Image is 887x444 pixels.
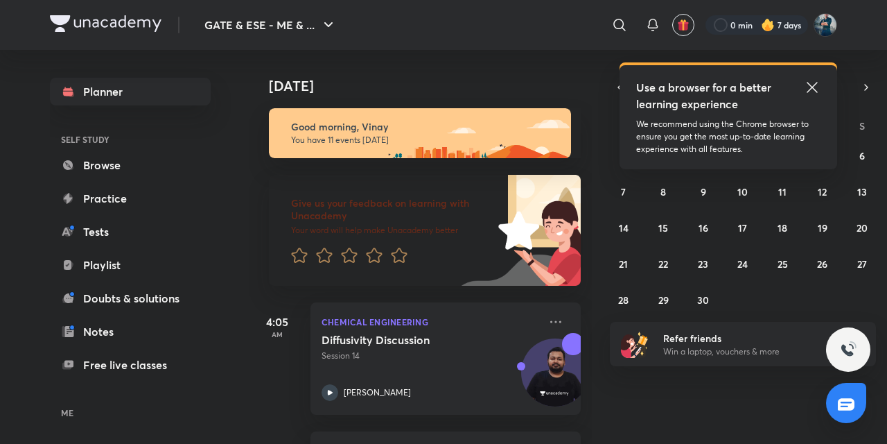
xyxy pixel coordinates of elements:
[652,216,674,239] button: September 15, 2025
[322,314,539,330] p: Chemical Engineering
[857,257,867,271] abbr: September 27, 2025
[732,216,754,239] button: September 17, 2025
[818,221,827,234] abbr: September 19, 2025
[658,293,669,307] abbr: September 29, 2025
[50,318,211,345] a: Notes
[291,197,493,222] h6: Give us your feedback on learning with Unacademy
[738,221,747,234] abbr: September 17, 2025
[857,221,868,234] abbr: September 20, 2025
[851,216,873,239] button: September 20, 2025
[677,19,690,31] img: avatar
[658,221,668,234] abbr: September 15, 2025
[697,293,709,307] abbr: September 30, 2025
[811,216,834,239] button: September 19, 2025
[249,314,305,330] h5: 4:05
[658,257,668,271] abbr: September 22, 2025
[761,18,775,32] img: streak
[672,14,694,36] button: avatar
[699,221,708,234] abbr: September 16, 2025
[663,331,834,345] h6: Refer friends
[811,253,834,275] button: September 26, 2025
[771,253,793,275] button: September 25, 2025
[50,128,211,151] h6: SELF STUDY
[613,253,635,275] button: September 21, 2025
[811,180,834,203] button: September 12, 2025
[249,330,305,339] p: AM
[291,225,493,236] p: Your word will help make Unacademy better
[778,185,787,198] abbr: September 11, 2025
[652,180,674,203] button: September 8, 2025
[771,180,793,203] button: September 11, 2025
[771,216,793,239] button: September 18, 2025
[269,108,571,158] img: morning
[817,257,827,271] abbr: September 26, 2025
[291,121,559,133] h6: Good morning, Vinay
[50,351,211,379] a: Free live classes
[663,345,834,358] p: Win a laptop, vouchers & more
[851,253,873,275] button: September 27, 2025
[859,149,865,162] abbr: September 6, 2025
[50,251,211,279] a: Playlist
[814,13,837,37] img: Vinay Upadhyay
[636,79,774,112] h5: Use a browser for a better learning experience
[621,330,649,358] img: referral
[619,221,629,234] abbr: September 14, 2025
[613,216,635,239] button: September 14, 2025
[737,257,748,271] abbr: September 24, 2025
[698,257,708,271] abbr: September 23, 2025
[660,185,666,198] abbr: September 8, 2025
[840,341,857,358] img: ttu
[50,15,161,32] img: Company Logo
[50,284,211,312] a: Doubts & solutions
[291,135,559,146] p: You have 11 events [DATE]
[451,175,581,286] img: feedback_image
[851,180,873,203] button: September 13, 2025
[50,151,211,179] a: Browse
[269,78,595,94] h4: [DATE]
[344,386,411,399] p: [PERSON_NAME]
[619,257,628,271] abbr: September 21, 2025
[613,289,635,311] button: September 28, 2025
[50,218,211,246] a: Tests
[522,346,588,413] img: Avatar
[692,216,714,239] button: September 16, 2025
[692,253,714,275] button: September 23, 2025
[859,119,865,133] abbr: Saturday
[50,15,161,35] a: Company Logo
[196,11,345,39] button: GATE & ESE - ME & ...
[778,257,788,271] abbr: September 25, 2025
[701,185,706,198] abbr: September 9, 2025
[778,221,787,234] abbr: September 18, 2025
[851,144,873,166] button: September 6, 2025
[50,185,211,212] a: Practice
[732,253,754,275] button: September 24, 2025
[692,289,714,311] button: September 30, 2025
[636,118,820,155] p: We recommend using the Chrome browser to ensure you get the most up-to-date learning experience w...
[621,185,626,198] abbr: September 7, 2025
[652,289,674,311] button: September 29, 2025
[737,185,748,198] abbr: September 10, 2025
[322,350,539,362] p: Session 14
[652,253,674,275] button: September 22, 2025
[50,78,211,105] a: Planner
[613,180,635,203] button: September 7, 2025
[322,333,494,347] h5: Diffusivity Discussion
[732,180,754,203] button: September 10, 2025
[618,293,629,307] abbr: September 28, 2025
[857,185,867,198] abbr: September 13, 2025
[818,185,827,198] abbr: September 12, 2025
[692,180,714,203] button: September 9, 2025
[50,401,211,425] h6: ME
